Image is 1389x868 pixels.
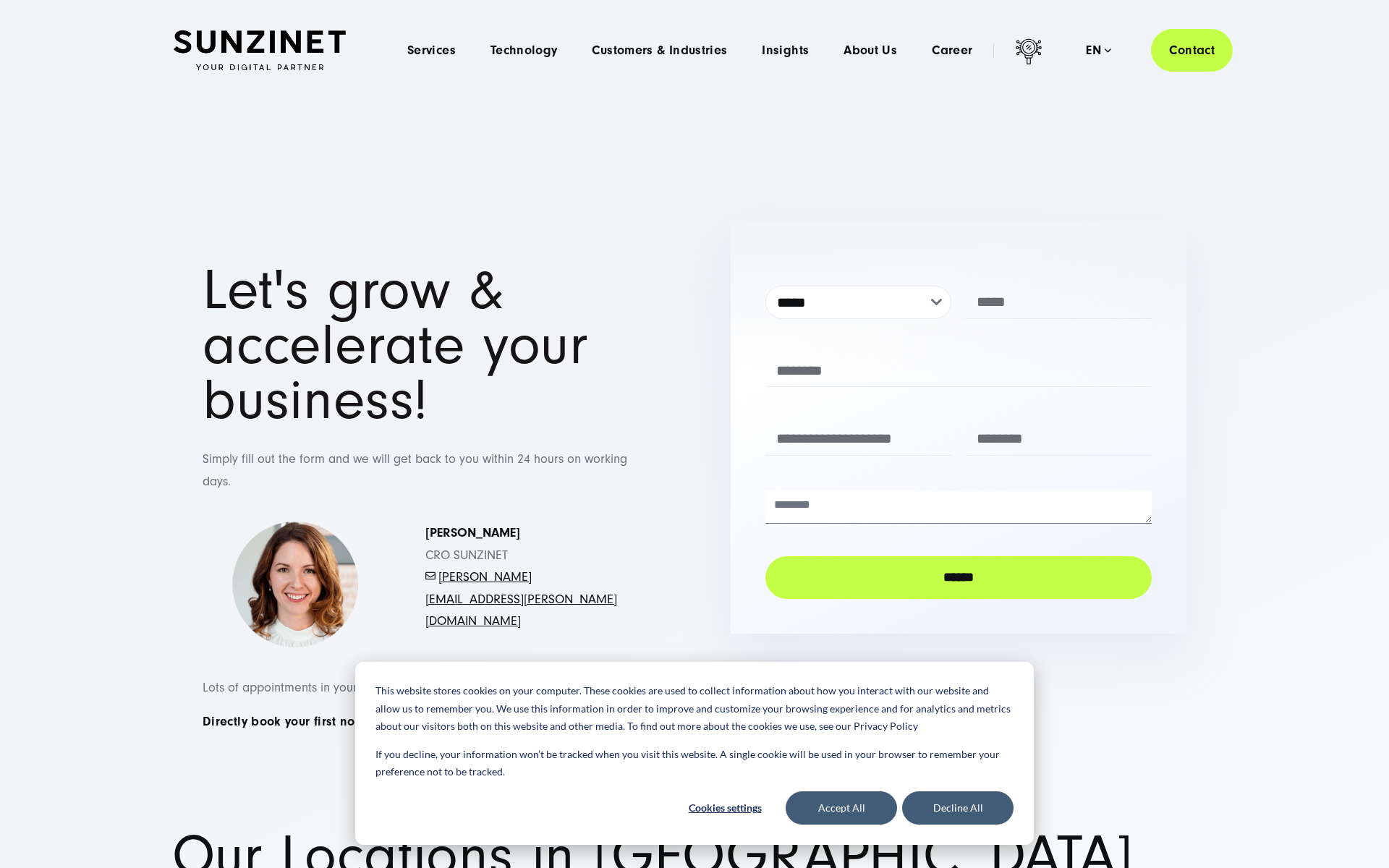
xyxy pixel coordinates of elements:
[174,30,346,71] img: SUNZINET Full Service Digital Agentur
[203,713,439,730] a: Directly book your first non-binding call
[490,43,558,58] a: Technology
[932,43,972,58] a: Career
[425,522,629,633] p: CRO SUNZINET
[407,43,456,58] a: Services
[375,682,1014,736] p: This website stores cookies on your computer. These cookies are used to collect information about...
[203,451,627,489] span: Simply fill out the form and we will get back to you within 24 hours on working days.
[375,746,1014,781] p: If you decline, your information won’t be tracked when you visit this website. A single cookie wi...
[1086,43,1111,58] div: en
[902,791,1014,825] button: Decline All
[786,791,897,825] button: Accept All
[425,569,617,629] a: [PERSON_NAME][EMAIL_ADDRESS][PERSON_NAME][DOMAIN_NAME]
[762,43,809,58] a: Insights
[355,662,1034,845] div: Cookie banner
[844,43,897,58] a: About Us
[231,522,358,648] img: Simona-kontakt-page-picture
[425,525,520,540] strong: [PERSON_NAME]
[669,791,781,825] button: Cookies settings
[203,258,588,433] span: Let's grow & accelerate your business!
[203,677,658,699] p: Lots of appointments in your calendar? Then just pick a date:
[592,43,727,58] a: Customers & Industries
[436,569,438,584] span: -
[1151,29,1233,72] a: Contact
